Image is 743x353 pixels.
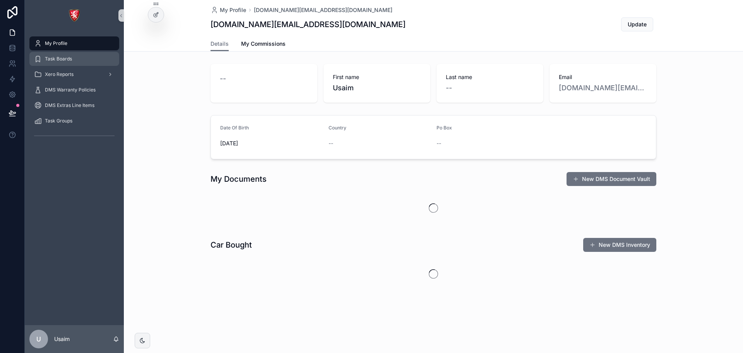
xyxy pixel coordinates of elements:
[45,87,96,93] span: DMS Warranty Policies
[254,6,392,14] a: [DOMAIN_NAME][EMAIL_ADDRESS][DOMAIN_NAME]
[241,40,286,48] span: My Commissions
[333,83,421,93] span: Usaim
[25,31,124,152] div: scrollable content
[567,172,656,186] button: New DMS Document Vault
[45,118,72,124] span: Task Groups
[220,6,246,14] span: My Profile
[54,335,70,343] p: Usaim
[211,174,267,184] h1: My Documents
[45,40,67,46] span: My Profile
[29,98,119,112] a: DMS Extras Line Items
[559,73,647,81] span: Email
[446,73,534,81] span: Last name
[329,139,333,147] span: --
[220,125,249,131] span: Date Of Birth
[29,83,119,97] a: DMS Warranty Policies
[583,238,656,252] button: New DMS Inventory
[29,114,119,128] a: Task Groups
[437,139,441,147] span: --
[211,19,406,30] h1: [DOMAIN_NAME][EMAIL_ADDRESS][DOMAIN_NAME]
[45,71,74,77] span: Xero Reports
[621,17,653,31] button: Update
[29,52,119,66] a: Task Boards
[437,125,452,131] span: Po Box
[211,37,229,52] a: Details
[333,73,421,81] span: First name
[628,21,647,28] span: Update
[68,9,80,22] img: App logo
[220,73,226,84] span: --
[29,67,119,81] a: Xero Reports
[45,102,94,108] span: DMS Extras Line Items
[36,334,41,344] span: U
[446,83,452,93] span: --
[241,37,286,52] a: My Commissions
[45,56,72,62] span: Task Boards
[211,40,229,48] span: Details
[29,36,119,50] a: My Profile
[211,239,252,250] h1: Car Bought
[211,6,246,14] a: My Profile
[329,125,346,131] span: Country
[559,83,647,93] a: [DOMAIN_NAME][EMAIL_ADDRESS][DOMAIN_NAME]
[220,139,322,147] span: [DATE]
